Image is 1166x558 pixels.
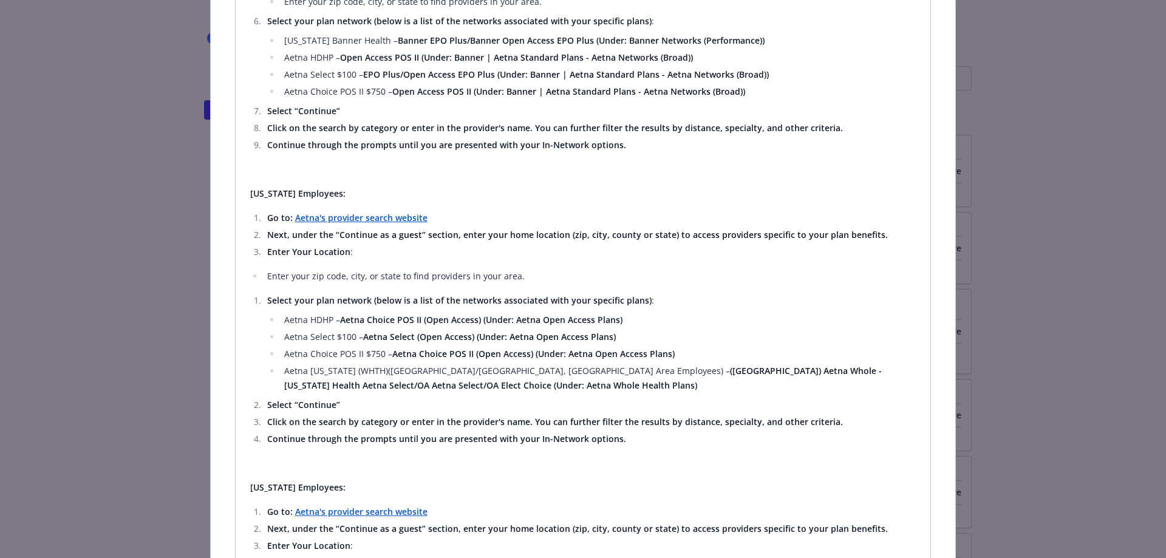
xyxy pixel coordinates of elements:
[264,269,916,284] li: Enter your zip code, city, or state to find providers in your area.
[295,212,428,223] a: Aetna's provider search website
[340,314,622,325] strong: Aetna Choice POS II (Open Access) (Under: Aetna Open Access Plans)
[295,506,428,517] a: Aetna's provider search website
[392,348,675,359] strong: Aetna Choice POS II (Open Access) (Under: Aetna Open Access Plans)
[340,52,693,63] strong: Open Access POS II (Under: Banner | Aetna Standard Plans - Aetna Networks (Broad))
[267,15,652,27] strong: Select your plan network (below is a list of the networks associated with your specific plans)
[267,229,888,240] strong: Next, under the “Continue as a guest” section, enter your home location (zip, city, county or sta...
[363,69,769,80] strong: EPO Plus/Open Access EPO Plus (Under: Banner | Aetna Standard Plans - Aetna Networks (Broad))
[250,188,346,199] strong: [US_STATE] Employees:
[281,50,916,65] li: Aetna HDHP –
[264,293,916,393] li: :
[267,523,888,534] strong: Next, under the “Continue as a guest” section, enter your home location (zip, city, county or sta...
[281,347,916,361] li: Aetna Choice POS II $750 –
[267,139,626,151] strong: Continue through the prompts until you are presented with your In-Network options.
[363,331,616,342] strong: Aetna Select (Open Access) (Under: Aetna Open Access Plans)
[267,105,340,117] strong: Select “Continue”
[267,246,350,257] strong: Enter Your Location
[267,122,843,134] strong: Click on the search by category or enter in the provider's name. You can further filter the resul...
[264,245,916,259] li: :
[267,212,293,223] strong: Go to:
[267,416,843,427] strong: Click on the search by category or enter in the provider's name. You can further filter the resul...
[398,35,765,46] strong: Banner EPO Plus/Banner Open Access EPO Plus (Under: Banner Networks (Performance))
[281,330,916,344] li: Aetna Select $100 –
[267,294,652,306] strong: Select your plan network (below is a list of the networks associated with your specific plans)
[281,67,916,82] li: Aetna Select $100 –
[392,86,745,97] strong: Open Access POS II (Under: Banner | Aetna Standard Plans - Aetna Networks (Broad))
[267,540,350,551] strong: Enter Your Location
[281,364,916,393] li: Aetna [US_STATE] (WHTH)([GEOGRAPHIC_DATA]/[GEOGRAPHIC_DATA], [GEOGRAPHIC_DATA] Area Employees) –
[267,506,293,517] strong: Go to:
[267,433,626,444] strong: Continue through the prompts until you are presented with your In-Network options.
[250,481,346,493] strong: [US_STATE] Employees:
[281,33,916,48] li: [US_STATE] Banner Health –
[281,84,916,99] li: Aetna Choice POS II $750 –
[281,313,916,327] li: Aetna HDHP –
[267,399,340,410] strong: Select “Continue”
[264,14,916,99] li: :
